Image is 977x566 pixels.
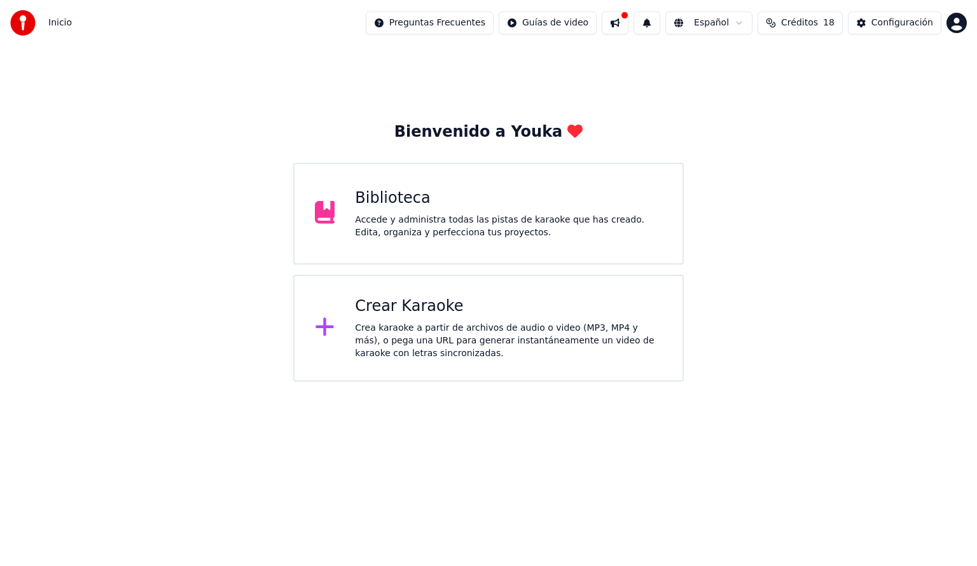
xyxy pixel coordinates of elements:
div: Biblioteca [355,188,662,209]
div: Accede y administra todas las pistas de karaoke que has creado. Edita, organiza y perfecciona tus... [355,214,662,239]
button: Preguntas Frecuentes [366,11,494,34]
div: Crear Karaoke [355,296,662,317]
span: 18 [823,17,835,29]
span: Inicio [48,17,72,29]
button: Guías de video [499,11,597,34]
span: Créditos [781,17,818,29]
nav: breadcrumb [48,17,72,29]
button: Créditos18 [758,11,843,34]
div: Bienvenido a Youka [394,122,583,142]
div: Crea karaoke a partir de archivos de audio o video (MP3, MP4 y más), o pega una URL para generar ... [355,322,662,360]
div: Configuración [871,17,933,29]
img: youka [10,10,36,36]
button: Configuración [848,11,941,34]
